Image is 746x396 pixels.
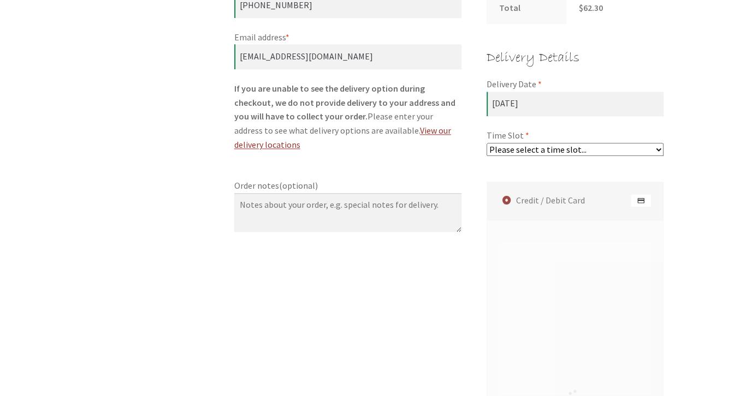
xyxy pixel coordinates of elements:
[487,92,664,117] input: Select a delivery date
[234,82,461,152] p: Please enter your address to see what delivery options are available.
[487,47,664,70] h3: Delivery Details
[234,125,451,150] a: View our delivery locations
[487,77,664,92] label: Delivery Date
[234,179,461,193] label: Order notes
[279,180,318,191] span: (optional)
[487,129,664,143] label: Time Slot
[234,83,455,122] strong: If you are unable to see the delivery option during checkout, we do not provide delivery to your ...
[234,31,461,45] label: Email address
